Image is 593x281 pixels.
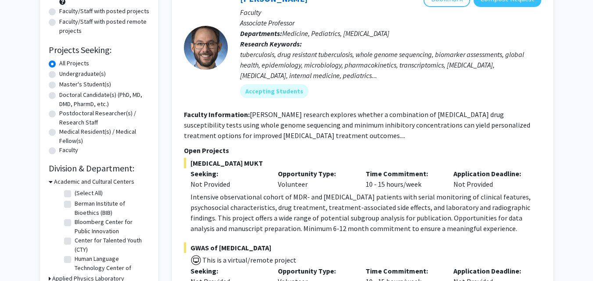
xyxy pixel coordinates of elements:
[359,168,447,189] div: 10 - 15 hours/week
[59,59,89,68] label: All Projects
[75,199,147,217] label: Berman Institute of Bioethics (BIB)
[240,7,541,18] p: Faculty
[49,163,150,174] h2: Division & Department:
[59,90,150,109] label: Doctoral Candidate(s) (PhD, MD, DMD, PharmD, etc.)
[447,168,535,189] div: Not Provided
[271,168,359,189] div: Volunteer
[190,192,541,234] p: Intensive observational cohort of MDR- and [MEDICAL_DATA] patients with serial monitoring of clin...
[453,266,528,276] p: Application Deadline:
[75,189,103,198] label: (Select All)
[201,256,296,264] span: This is a virtual/remote project
[184,145,541,156] p: Open Projects
[75,217,147,236] label: Bloomberg Center for Public Innovation
[240,18,541,28] p: Associate Professor
[59,17,150,36] label: Faculty/Staff with posted remote projects
[59,146,78,155] label: Faculty
[278,266,352,276] p: Opportunity Type:
[184,110,530,140] fg-read-more: [PERSON_NAME] research explores whether a combination of [MEDICAL_DATA] drug susceptibility tests...
[7,242,37,274] iframe: Chat
[190,168,265,179] p: Seeking:
[184,110,250,119] b: Faculty Information:
[282,29,389,38] span: Medicine, Pediatrics, [MEDICAL_DATA]
[59,7,149,16] label: Faculty/Staff with posted projects
[366,266,440,276] p: Time Commitment:
[75,236,147,254] label: Center for Talented Youth (CTY)
[184,242,541,253] span: GWAS of [MEDICAL_DATA]
[240,39,302,48] b: Research Keywords:
[190,179,265,189] div: Not Provided
[54,177,134,186] h3: Academic and Cultural Centers
[59,69,106,78] label: Undergraduate(s)
[278,168,352,179] p: Opportunity Type:
[59,80,111,89] label: Master's Student(s)
[59,127,150,146] label: Medical Resident(s) / Medical Fellow(s)
[190,266,265,276] p: Seeking:
[366,168,440,179] p: Time Commitment:
[240,49,541,81] div: tuberculosis, drug resistant tuberculosis, whole genome sequencing, biomarker assessments, global...
[453,168,528,179] p: Application Deadline:
[240,29,282,38] b: Departments:
[59,109,150,127] label: Postdoctoral Researcher(s) / Research Staff
[184,158,541,168] span: [MEDICAL_DATA] MUKT
[240,84,309,98] mat-chip: Accepting Students
[49,45,150,55] h2: Projects Seeking:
